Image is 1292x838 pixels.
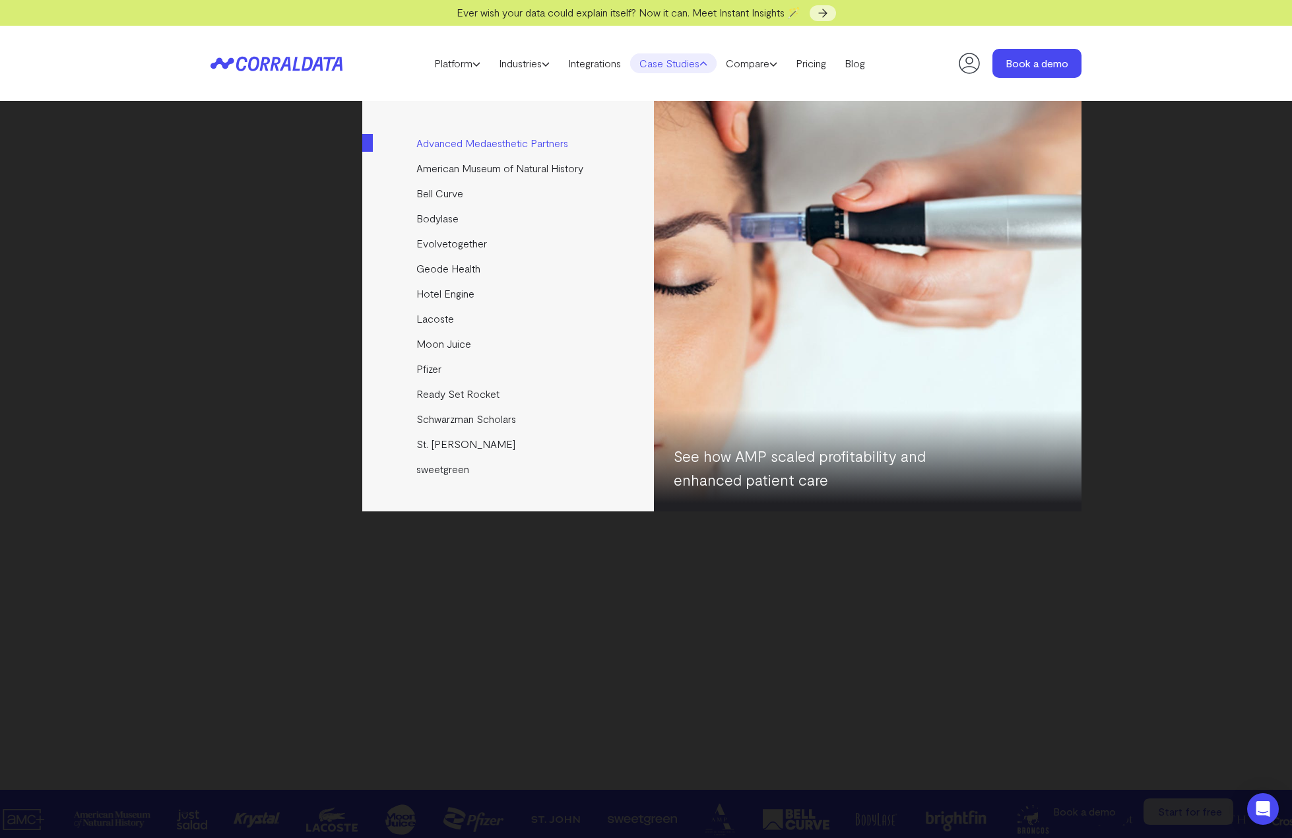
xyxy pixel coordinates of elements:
a: Ready Set Rocket [362,381,656,406]
a: Blog [835,53,874,73]
a: Platform [425,53,490,73]
a: Geode Health [362,256,656,281]
a: Evolvetogether [362,231,656,256]
a: Hotel Engine [362,281,656,306]
a: Bell Curve [362,181,656,206]
a: Compare [717,53,787,73]
span: Ever wish your data could explain itself? Now it can. Meet Instant Insights 🪄 [457,6,800,18]
a: St. [PERSON_NAME] [362,432,656,457]
a: Schwarzman Scholars [362,406,656,432]
a: Pfizer [362,356,656,381]
a: Book a demo [992,49,1082,78]
a: Pricing [787,53,835,73]
a: American Museum of Natural History [362,156,656,181]
a: Integrations [559,53,630,73]
a: Bodylase [362,206,656,231]
div: Open Intercom Messenger [1247,793,1279,825]
a: Lacoste [362,306,656,331]
a: sweetgreen [362,457,656,482]
a: Moon Juice [362,331,656,356]
a: Advanced Medaesthetic Partners [362,131,656,156]
a: Industries [490,53,559,73]
p: See how AMP scaled profitability and enhanced patient care [674,444,971,492]
a: Case Studies [630,53,717,73]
